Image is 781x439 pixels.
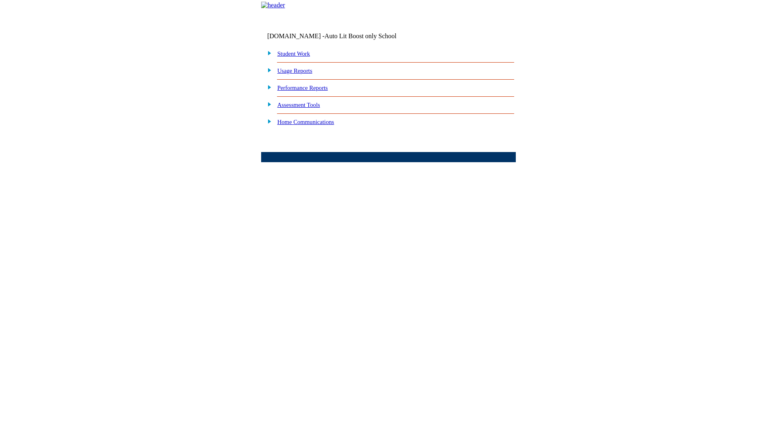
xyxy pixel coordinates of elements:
[263,100,272,108] img: plus.gif
[263,66,272,74] img: plus.gif
[277,50,310,57] a: Student Work
[263,83,272,91] img: plus.gif
[267,33,417,40] td: [DOMAIN_NAME] -
[263,49,272,57] img: plus.gif
[261,2,285,9] img: header
[277,67,312,74] a: Usage Reports
[277,85,328,91] a: Performance Reports
[277,102,320,108] a: Assessment Tools
[277,119,334,125] a: Home Communications
[325,33,397,39] nobr: Auto Lit Boost only School
[263,117,272,125] img: plus.gif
